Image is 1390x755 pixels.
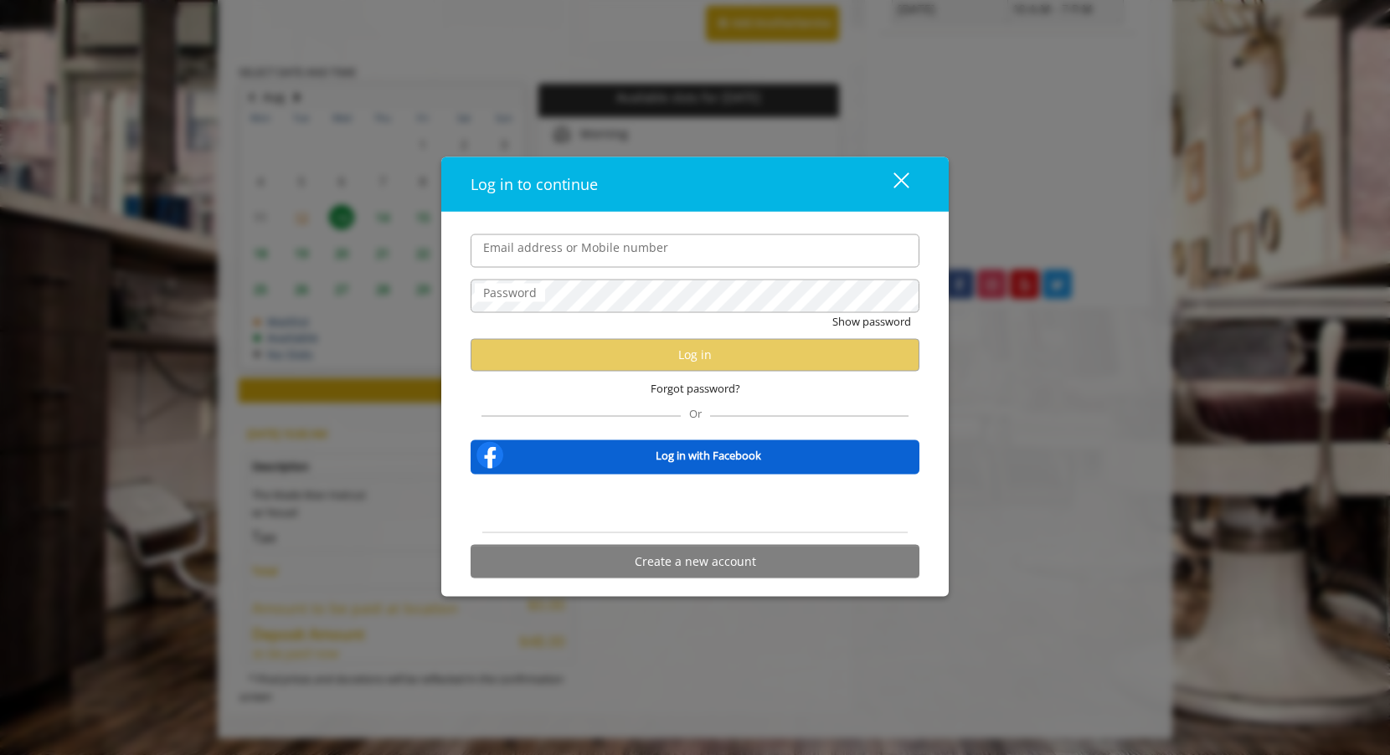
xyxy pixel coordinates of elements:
iframe: Sign in with Google Button [599,485,791,522]
label: Email address or Mobile number [475,238,677,256]
button: Show password [832,312,911,330]
b: Log in with Facebook [656,447,761,465]
input: Email address or Mobile number [471,234,919,267]
button: close dialog [862,167,919,201]
button: Log in [471,338,919,371]
span: Forgot password? [651,379,740,397]
input: Password [471,279,919,312]
button: Create a new account [471,545,919,578]
img: facebook-logo [473,439,507,472]
div: close dialog [874,172,908,197]
span: Log in to continue [471,173,598,193]
span: Or [681,406,710,421]
label: Password [475,283,545,301]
